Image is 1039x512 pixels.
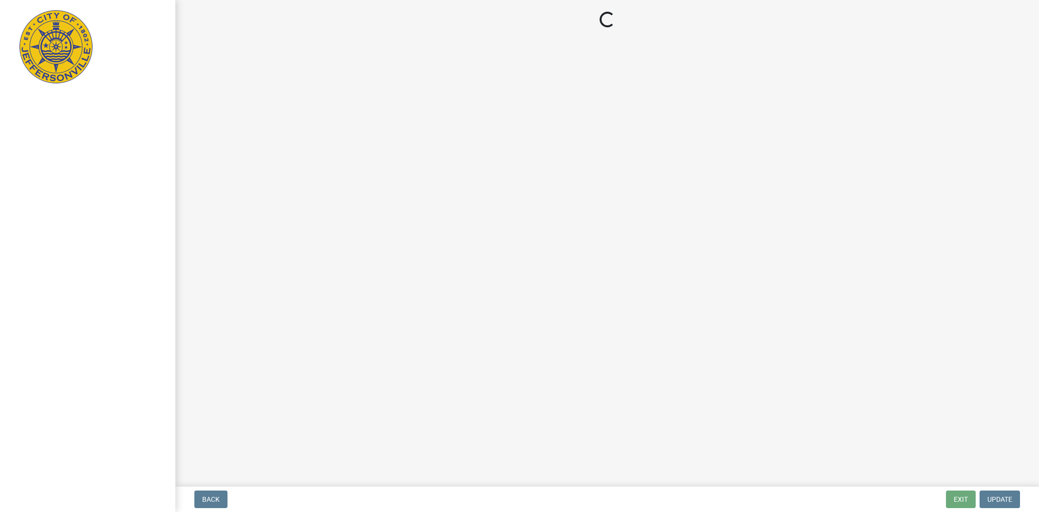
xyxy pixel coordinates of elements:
button: Exit [946,491,976,508]
button: Update [980,491,1020,508]
button: Back [194,491,227,508]
span: Update [987,495,1012,503]
img: City of Jeffersonville, Indiana [19,10,93,83]
span: Back [202,495,220,503]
